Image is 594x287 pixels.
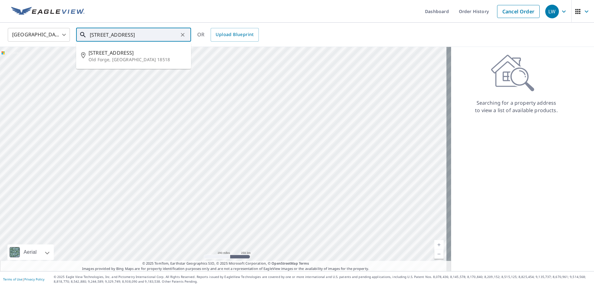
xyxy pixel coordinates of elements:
div: [GEOGRAPHIC_DATA] [8,26,70,43]
div: Aerial [22,244,39,260]
p: Searching for a property address to view a list of available products. [475,99,558,114]
a: Cancel Order [497,5,540,18]
button: Clear [178,30,187,39]
a: Terms [299,261,309,266]
a: Current Level 5, Zoom Out [434,249,444,259]
a: Current Level 5, Zoom In [434,240,444,249]
span: © 2025 TomTom, Earthstar Geographics SIO, © 2025 Microsoft Corporation, © [142,261,309,266]
div: Aerial [7,244,54,260]
p: | [3,277,44,281]
p: Old Forge, [GEOGRAPHIC_DATA] 18518 [89,57,186,63]
div: LW [545,5,559,18]
span: Upload Blueprint [216,31,254,39]
a: Terms of Use [3,277,22,281]
img: EV Logo [11,7,85,16]
input: Search by address or latitude-longitude [90,26,178,43]
a: OpenStreetMap [272,261,298,266]
span: [STREET_ADDRESS] [89,49,186,57]
p: © 2025 Eagle View Technologies, Inc. and Pictometry International Corp. All Rights Reserved. Repo... [54,275,591,284]
a: Upload Blueprint [211,28,258,42]
a: Privacy Policy [24,277,44,281]
div: OR [197,28,259,42]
